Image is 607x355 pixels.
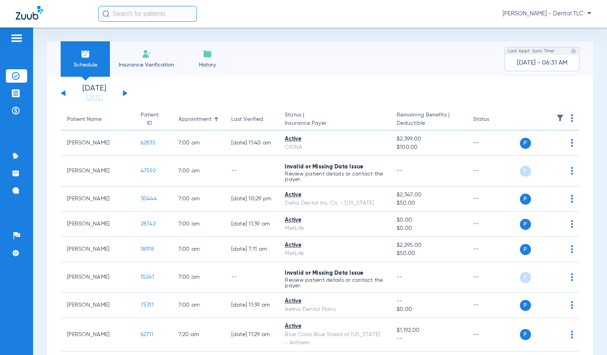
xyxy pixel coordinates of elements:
[172,156,225,187] td: 7:00 AM
[231,115,273,124] div: Last Verified
[225,156,279,187] td: --
[81,49,90,59] img: Schedule
[61,237,134,262] td: [PERSON_NAME]
[571,195,573,203] img: group-dot-blue.svg
[285,297,384,305] div: Active
[225,237,279,262] td: [DATE] 7:11 AM
[467,156,520,187] td: --
[571,114,573,122] img: group-dot-blue.svg
[467,237,520,262] td: --
[285,270,363,276] span: Invalid or Missing Data Issue
[61,293,134,318] td: [PERSON_NAME]
[231,115,263,124] div: Last Verified
[520,244,531,255] span: P
[16,6,43,20] img: Zuub Logo
[285,322,384,331] div: Active
[520,138,531,149] span: P
[285,331,384,347] div: Blue Cross Blue Shield of [US_STATE] - Anthem
[503,10,591,18] span: [PERSON_NAME] - Dental TLC
[285,119,384,128] span: Insurance Payer
[508,47,555,55] span: Last Appt. Sync Time:
[467,293,520,318] td: --
[571,245,573,253] img: group-dot-blue.svg
[225,262,279,293] td: --
[285,241,384,250] div: Active
[172,187,225,212] td: 7:00 AM
[172,318,225,351] td: 7:20 AM
[285,277,384,288] p: Review patient details or contact the payer.
[141,332,153,337] span: 62711
[172,293,225,318] td: 7:00 AM
[225,293,279,318] td: [DATE] 11:39 AM
[225,187,279,212] td: [DATE] 10:29 PM
[467,131,520,156] td: --
[397,326,460,335] span: $1,192.00
[520,194,531,205] span: P
[397,335,460,343] span: --
[397,135,460,143] span: $2,399.00
[467,109,520,131] th: Status
[467,318,520,351] td: --
[285,250,384,258] div: MetLife
[397,216,460,224] span: $0.00
[571,220,573,228] img: group-dot-blue.svg
[141,302,154,308] span: 75311
[467,212,520,237] td: --
[172,131,225,156] td: 7:00 AM
[141,274,154,280] span: 15241
[61,156,134,187] td: [PERSON_NAME]
[571,48,576,54] img: last sync help info
[517,59,568,67] span: [DATE] - 06:31 AM
[225,131,279,156] td: [DATE] 11:40 AM
[390,109,467,131] th: Remaining Benefits |
[397,250,460,258] span: $50.00
[520,329,531,340] span: P
[172,262,225,293] td: 7:00 AM
[116,61,177,69] span: Insurance Verification
[67,61,104,69] span: Schedule
[141,111,159,128] div: Patient ID
[571,273,573,281] img: group-dot-blue.svg
[571,167,573,175] img: group-dot-blue.svg
[467,262,520,293] td: --
[397,168,403,174] span: --
[71,85,118,102] li: [DATE]
[568,317,607,355] iframe: Chat Widget
[61,212,134,237] td: [PERSON_NAME]
[61,262,134,293] td: [PERSON_NAME]
[285,224,384,233] div: MetLife
[285,164,363,170] span: Invalid or Missing Data Issue
[397,191,460,199] span: $2,347.00
[285,191,384,199] div: Active
[285,199,384,207] div: Delta Dental Ins. Co. - [US_STATE]
[285,216,384,224] div: Active
[178,115,212,124] div: Appointment
[397,199,460,207] span: $50.00
[67,115,102,124] div: Patient Name
[225,318,279,351] td: [DATE] 11:29 AM
[142,49,151,59] img: Manual Insurance Verification
[203,49,212,59] img: History
[98,6,197,22] input: Search for patients
[172,237,225,262] td: 7:00 AM
[397,274,403,280] span: --
[102,10,110,17] img: Search Icon
[61,131,134,156] td: [PERSON_NAME]
[571,139,573,147] img: group-dot-blue.svg
[71,94,118,102] a: [DATE]
[285,143,384,152] div: CIGNA
[467,187,520,212] td: --
[520,219,531,230] span: P
[172,212,225,237] td: 7:00 AM
[141,168,156,174] span: 47592
[520,272,531,283] span: P
[285,135,384,143] div: Active
[397,241,460,250] span: $2,295.00
[67,115,128,124] div: Patient Name
[141,111,166,128] div: Patient ID
[141,196,157,202] span: 30444
[141,140,156,146] span: 62835
[141,246,154,252] span: 18918
[397,143,460,152] span: $100.00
